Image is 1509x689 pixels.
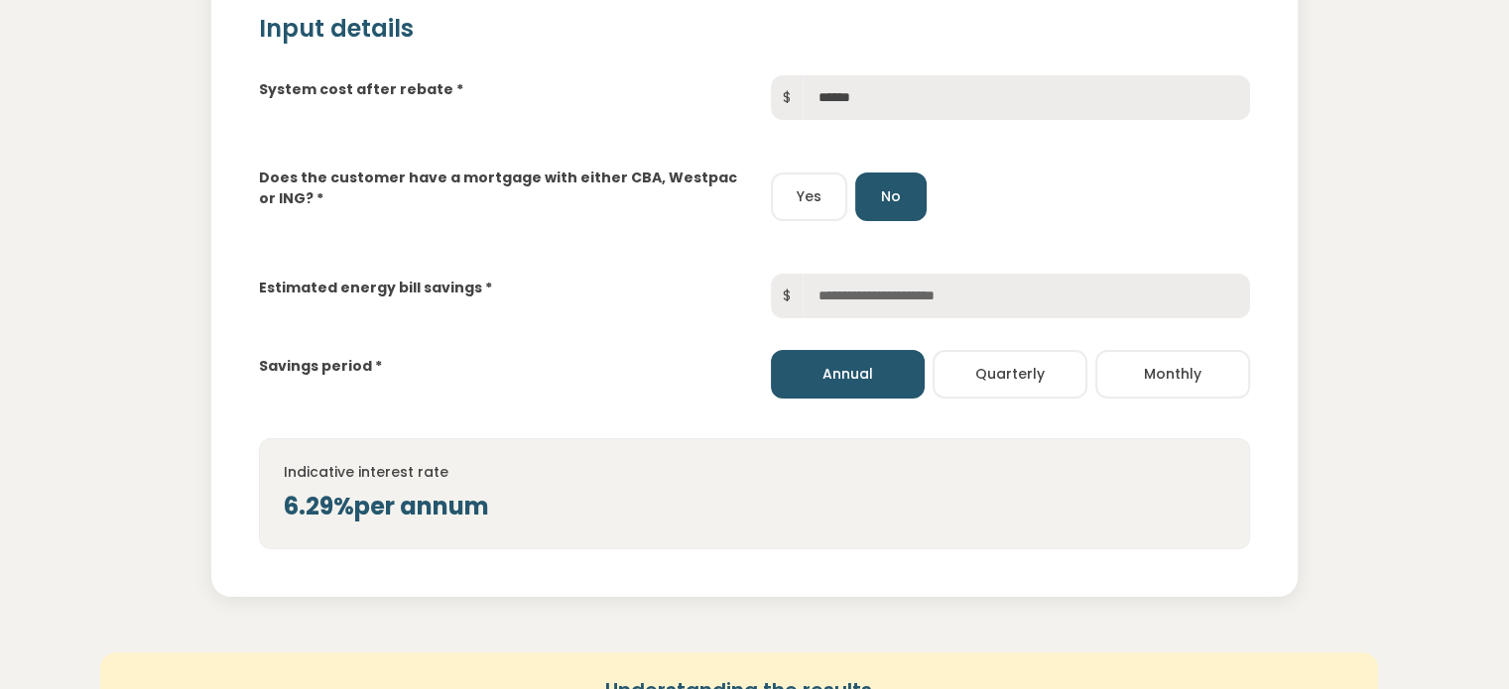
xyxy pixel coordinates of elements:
[259,79,463,100] label: System cost after rebate *
[259,15,1250,44] h2: Input details
[771,75,803,120] span: $
[259,356,382,377] label: Savings period *
[771,350,926,399] button: Annual
[855,172,927,221] button: No
[284,489,1225,524] div: 6.29% per annum
[259,168,738,209] label: Does the customer have a mortgage with either CBA, Westpac or ING? *
[284,463,1225,481] h4: Indicative interest rate
[771,274,803,318] span: $
[1095,350,1250,399] button: Monthly
[933,350,1087,399] button: Quarterly
[259,278,492,298] label: Estimated energy bill savings *
[771,172,847,221] button: Yes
